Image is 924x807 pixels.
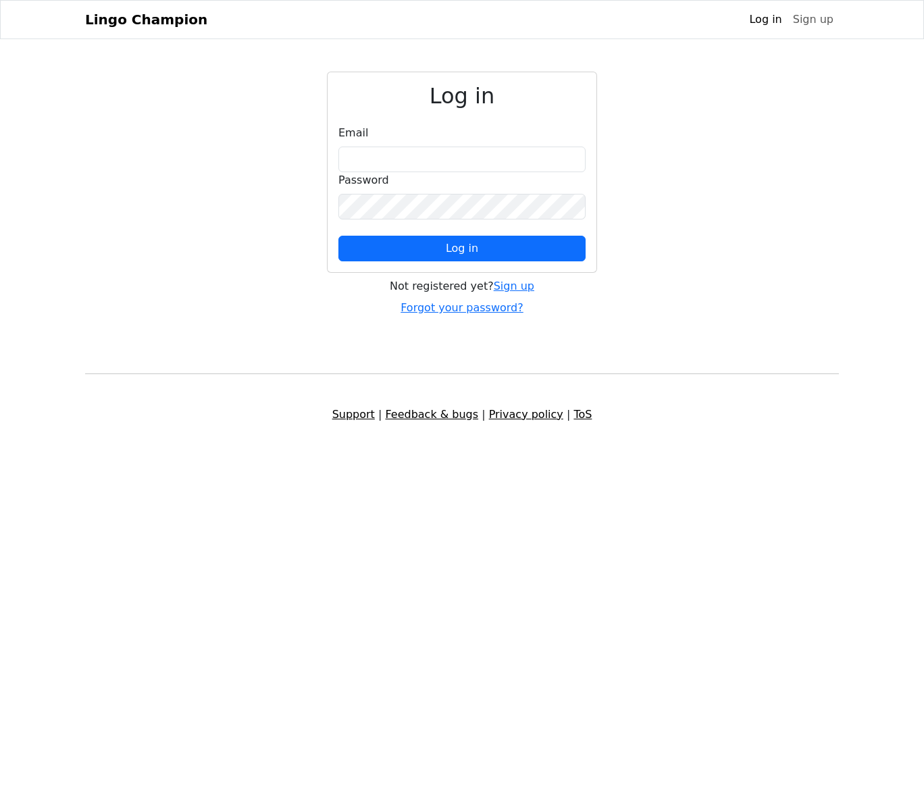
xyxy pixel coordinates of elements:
a: Feedback & bugs [385,408,478,421]
a: Sign up [788,6,839,33]
span: Log in [446,242,478,255]
a: Sign up [494,280,534,292]
a: Log in [744,6,787,33]
button: Log in [338,236,586,261]
a: ToS [573,408,592,421]
div: | | | [77,407,847,423]
a: Lingo Champion [85,6,207,33]
h2: Log in [338,83,586,109]
label: Password [338,172,389,188]
label: Email [338,125,368,141]
a: Privacy policy [489,408,563,421]
div: Not registered yet? [327,278,597,294]
a: Forgot your password? [401,301,523,314]
a: Support [332,408,375,421]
